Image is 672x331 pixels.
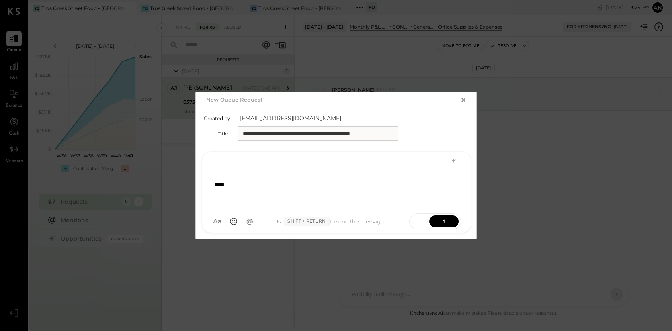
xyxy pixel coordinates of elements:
button: @ [242,214,257,229]
span: [EMAIL_ADDRESS][DOMAIN_NAME] [240,114,401,122]
label: Title [204,131,228,137]
h2: New Queue Request [206,96,263,103]
span: Shift + Return [284,217,329,226]
span: a [218,217,222,225]
label: Created by [204,115,230,121]
span: @ [246,217,253,225]
button: Aa [210,214,225,229]
div: Use to send the message [257,217,401,226]
span: SEND [410,211,429,231]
